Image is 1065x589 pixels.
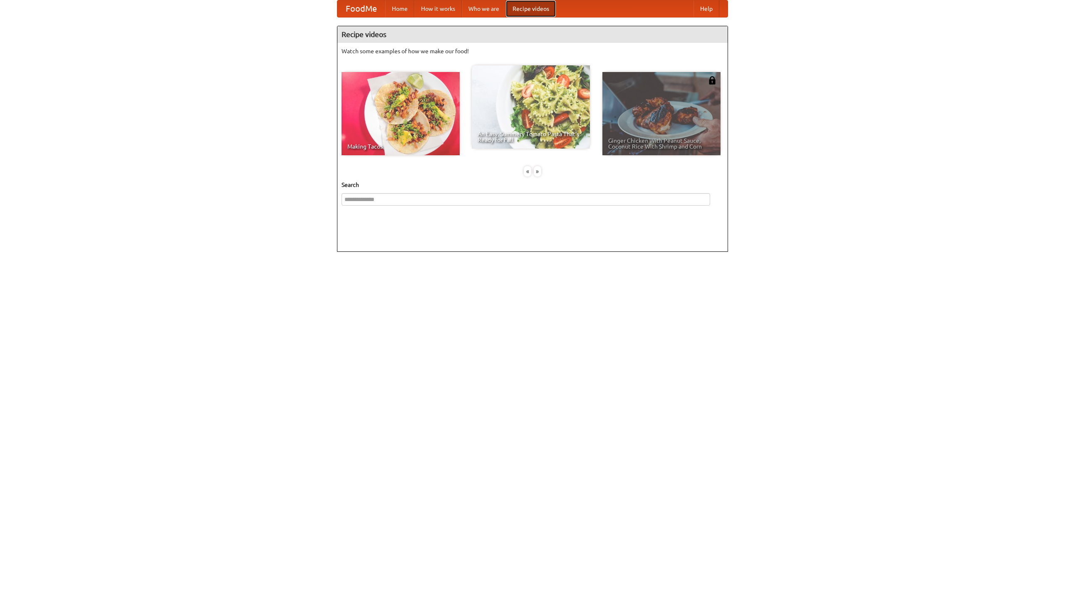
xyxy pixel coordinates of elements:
a: How it works [414,0,462,17]
img: 483408.png [708,76,716,84]
a: An Easy, Summery Tomato Pasta That's Ready for Fall [472,65,590,149]
h4: Recipe videos [337,26,728,43]
span: An Easy, Summery Tomato Pasta That's Ready for Fall [478,131,584,143]
a: Help [693,0,719,17]
a: FoodMe [337,0,385,17]
p: Watch some examples of how we make our food! [342,47,723,55]
a: Home [385,0,414,17]
a: Making Tacos [342,72,460,155]
a: Who we are [462,0,506,17]
div: « [524,166,531,176]
a: Recipe videos [506,0,556,17]
span: Making Tacos [347,144,454,149]
div: » [534,166,541,176]
h5: Search [342,181,723,189]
